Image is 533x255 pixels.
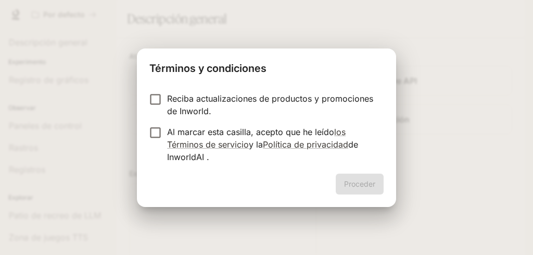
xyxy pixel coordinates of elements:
[263,139,348,150] a: Política de privacidad
[167,93,373,116] font: Reciba actualizaciones de productos y promociones de Inworld.
[167,139,358,162] font: de InworldAI .
[167,127,346,150] a: los Términos de servicio
[167,127,334,137] font: Al marcar esta casilla, acepto que he leído
[149,62,266,75] font: Términos y condiciones
[249,139,263,150] font: y la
